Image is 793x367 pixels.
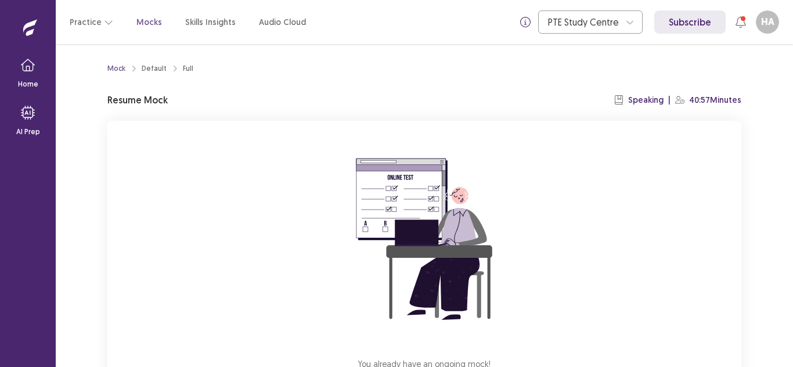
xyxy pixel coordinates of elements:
nav: breadcrumb [107,63,193,74]
p: AI Prep [16,127,40,137]
a: Subscribe [654,10,726,34]
a: Skills Insights [185,16,236,28]
div: Full [183,63,193,74]
a: Mock [107,63,125,74]
button: info [515,12,536,33]
p: 40:57 Minutes [689,94,741,106]
button: HA [756,10,779,34]
div: PTE Study Centre [548,11,620,33]
a: Audio Cloud [259,16,306,28]
img: attend-mock [320,135,529,344]
p: Resume Mock [107,93,168,107]
a: Mocks [136,16,162,28]
p: Speaking [628,94,664,106]
p: | [668,94,671,106]
button: Practice [70,12,113,33]
div: Default [142,63,167,74]
p: Home [18,79,38,89]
